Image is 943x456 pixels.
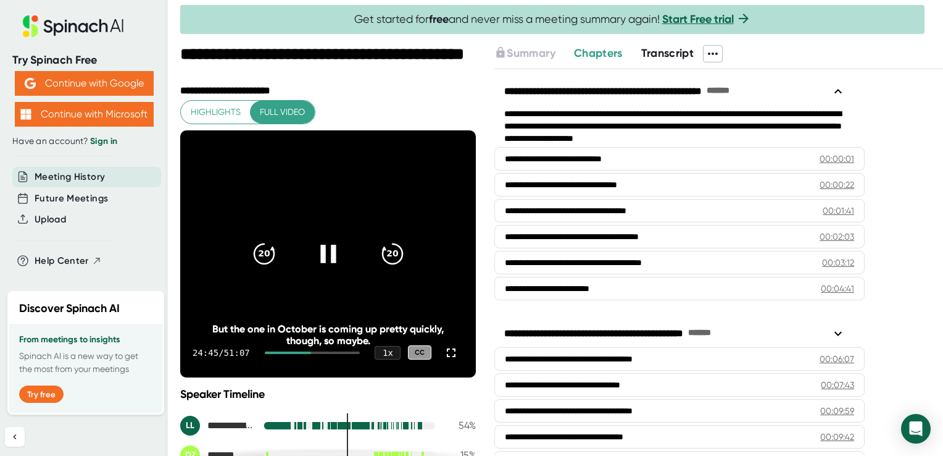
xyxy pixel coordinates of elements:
[181,101,251,124] button: Highlights
[429,12,449,26] b: free
[19,300,120,317] h2: Discover Spinach AI
[574,45,623,62] button: Chapters
[180,416,200,436] div: LL
[823,205,854,217] div: 00:01:41
[12,53,156,67] div: Try Spinach Free
[641,45,694,62] button: Transcript
[15,71,154,96] button: Continue with Google
[260,104,305,120] span: Full video
[35,192,108,206] button: Future Meetings
[180,416,254,436] div: Lisa Levinson
[191,104,241,120] span: Highlights
[354,12,751,27] span: Get started for and never miss a meeting summary again!
[494,45,573,62] div: Upgrade to access
[821,282,854,295] div: 00:04:41
[375,346,401,360] div: 1 x
[250,101,315,124] button: Full video
[35,254,102,268] button: Help Center
[820,153,854,165] div: 00:00:01
[19,335,152,345] h3: From meetings to insights
[662,12,734,26] a: Start Free trial
[820,405,854,417] div: 00:09:59
[90,136,117,146] a: Sign in
[25,78,36,89] img: Aehbyd4JwY73AAAAAElFTkSuQmCC
[408,345,431,360] div: CC
[445,420,476,431] div: 54 %
[641,46,694,60] span: Transcript
[494,45,555,62] button: Summary
[193,348,250,358] div: 24:45 / 51:07
[820,431,854,443] div: 00:09:42
[820,230,854,243] div: 00:02:03
[35,170,105,184] button: Meeting History
[820,179,854,191] div: 00:00:22
[820,353,854,365] div: 00:06:07
[35,213,66,227] button: Upload
[19,386,64,403] button: Try free
[210,323,447,347] div: But the one in October is coming up pretty quickly, though, so maybe.
[180,387,476,401] div: Speaker Timeline
[822,256,854,269] div: 00:03:12
[12,136,156,147] div: Have an account?
[901,414,931,444] div: Open Intercom Messenger
[5,427,25,447] button: Collapse sidebar
[15,102,154,127] button: Continue with Microsoft
[507,46,555,60] span: Summary
[19,350,152,376] p: Spinach AI is a new way to get the most from your meetings
[821,379,854,391] div: 00:07:43
[574,46,623,60] span: Chapters
[35,254,89,268] span: Help Center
